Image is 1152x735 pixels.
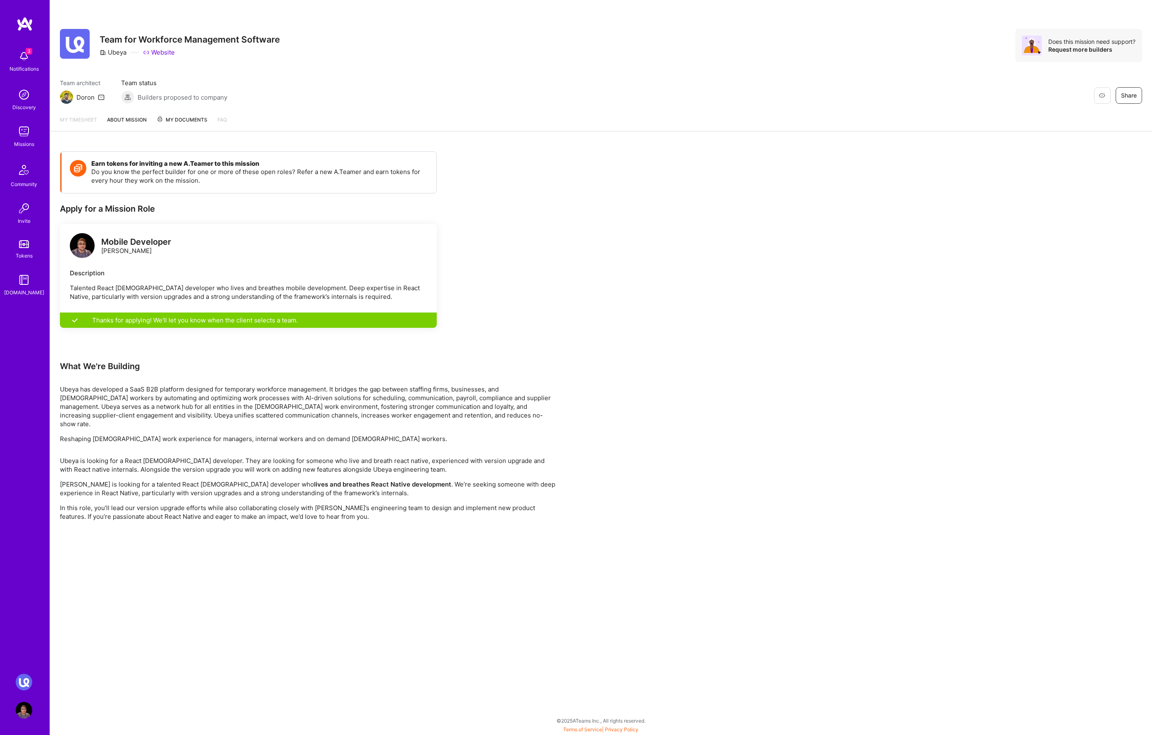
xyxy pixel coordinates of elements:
[157,115,207,131] a: My Documents
[143,48,175,57] a: Website
[217,115,227,131] a: FAQ
[100,49,106,56] i: icon CompanyGray
[70,233,95,260] a: logo
[60,79,105,87] span: Team architect
[121,91,134,104] img: Builders proposed to company
[605,726,638,733] a: Privacy Policy
[563,726,602,733] a: Terms of Service
[14,702,34,718] a: User Avatar
[16,702,32,718] img: User Avatar
[563,726,638,733] span: |
[1099,92,1105,99] i: icon EyeClosed
[107,115,147,131] a: About Mission
[70,269,427,277] div: Description
[1048,45,1135,53] div: Request more builders
[91,160,428,167] h4: Earn tokens for inviting a new A.Teamer to this mission
[1116,87,1142,104] button: Share
[17,17,33,31] img: logo
[16,86,32,103] img: discovery
[60,361,556,372] div: What We're Building
[16,272,32,288] img: guide book
[76,93,95,102] div: Doron
[4,288,44,297] div: [DOMAIN_NAME]
[50,710,1152,731] div: © 2025 ATeams Inc., All rights reserved.
[60,203,437,214] div: Apply for a Mission Role
[60,434,556,443] p: Reshaping [DEMOGRAPHIC_DATA] work experience for managers, internal workers and on demand [DEMOGR...
[60,456,556,474] p: Ubeya is looking for a React [DEMOGRAPHIC_DATA] developer. They are looking for someone who live ...
[314,480,451,488] strong: lives and breathes React Native development
[12,103,36,112] div: Discovery
[16,48,32,64] img: bell
[70,160,86,177] img: Token icon
[70,233,95,258] img: logo
[26,48,32,55] span: 3
[100,34,280,45] h3: Team for Workforce Management Software
[138,93,227,102] span: Builders proposed to company
[16,123,32,140] img: teamwork
[16,251,33,260] div: Tokens
[157,115,207,124] span: My Documents
[11,180,37,189] div: Community
[60,29,90,59] img: Company Logo
[16,674,32,690] img: Ubeya: Team for Workforce Management Software
[98,94,105,100] i: icon Mail
[19,240,29,248] img: tokens
[101,238,171,246] div: Mobile Developer
[60,91,73,104] img: Team Architect
[14,160,34,180] img: Community
[70,284,427,301] p: Talented React [DEMOGRAPHIC_DATA] developer who lives and breathes mobile development. Deep exper...
[100,48,126,57] div: Ubeya
[14,140,34,148] div: Missions
[14,674,34,690] a: Ubeya: Team for Workforce Management Software
[60,480,556,497] p: [PERSON_NAME] is looking for a talented React [DEMOGRAPHIC_DATA] developer who . We’re seeking so...
[91,167,428,185] p: Do you know the perfect builder for one or more of these open roles? Refer a new A.Teamer and ear...
[16,200,32,217] img: Invite
[1048,38,1135,45] div: Does this mission need support?
[101,238,171,255] div: [PERSON_NAME]
[18,217,31,225] div: Invite
[60,385,556,428] p: Ubeya has developed a SaaS B2B platform designed for temporary workforce management. It bridges t...
[60,504,556,521] p: In this role, you’ll lead our version upgrade efforts while also collaborating closely with [PERS...
[1121,91,1137,100] span: Share
[60,313,437,328] div: Thanks for applying! We'll let you know when the client selects a team.
[121,79,227,87] span: Team status
[10,64,39,73] div: Notifications
[60,115,97,131] a: My timesheet
[1022,36,1042,55] img: Avatar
